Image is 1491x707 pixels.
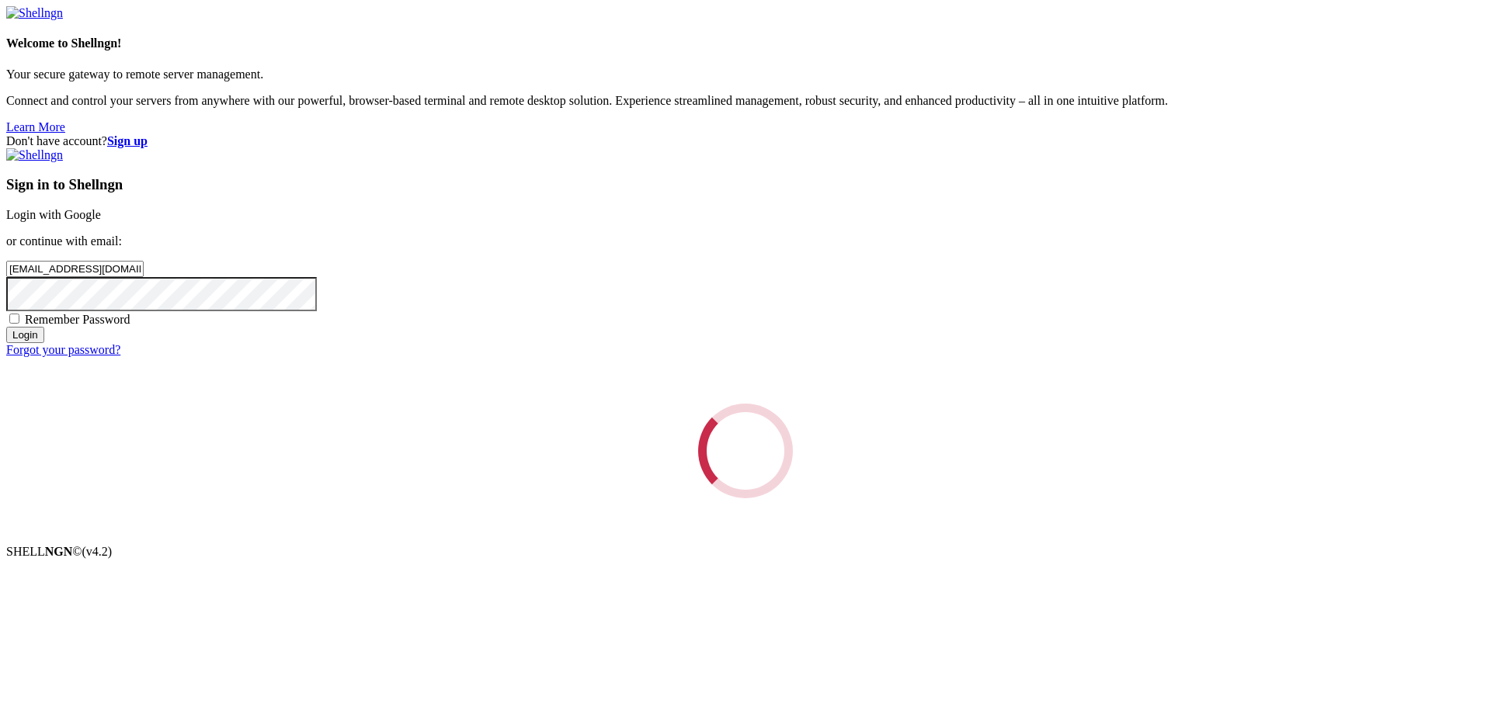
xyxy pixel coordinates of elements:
span: Remember Password [25,313,130,326]
a: Learn More [6,120,65,133]
input: Login [6,327,44,343]
p: Connect and control your servers from anywhere with our powerful, browser-based terminal and remo... [6,94,1485,108]
p: or continue with email: [6,234,1485,248]
a: Forgot your password? [6,343,120,356]
span: SHELL © [6,545,112,558]
div: Don't have account? [6,134,1485,148]
div: Loading... [693,399,797,502]
img: Shellngn [6,6,63,20]
b: NGN [45,545,73,558]
span: 4.2.0 [82,545,113,558]
img: Shellngn [6,148,63,162]
input: Remember Password [9,314,19,324]
h3: Sign in to Shellngn [6,176,1485,193]
a: Sign up [107,134,148,147]
input: Email address [6,261,144,277]
a: Login with Google [6,208,101,221]
p: Your secure gateway to remote server management. [6,68,1485,81]
h4: Welcome to Shellngn! [6,36,1485,50]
